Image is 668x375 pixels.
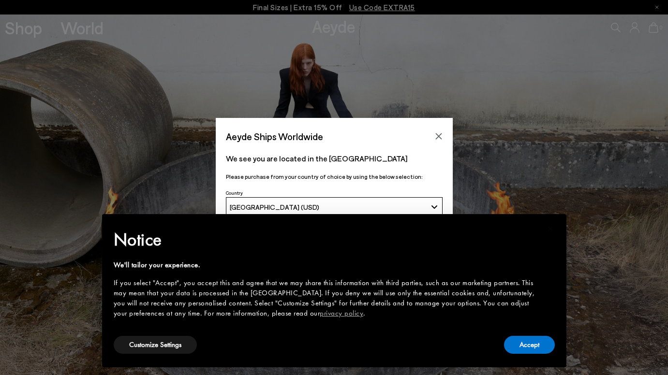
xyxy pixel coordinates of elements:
[114,260,539,270] div: We'll tailor your experience.
[504,336,555,354] button: Accept
[114,278,539,318] div: If you select "Accept", you accept this and agree that we may share this information with third p...
[226,128,323,145] span: Aeyde Ships Worldwide
[320,308,363,318] a: privacy policy
[114,336,197,354] button: Customize Settings
[226,172,443,181] p: Please purchase from your country of choice by using the below selection:
[230,203,319,211] span: [GEOGRAPHIC_DATA] (USD)
[431,129,446,144] button: Close
[226,153,443,164] p: We see you are located in the [GEOGRAPHIC_DATA]
[226,190,243,196] span: Country
[539,217,563,240] button: Close this notice
[548,221,554,236] span: ×
[114,227,539,252] h2: Notice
